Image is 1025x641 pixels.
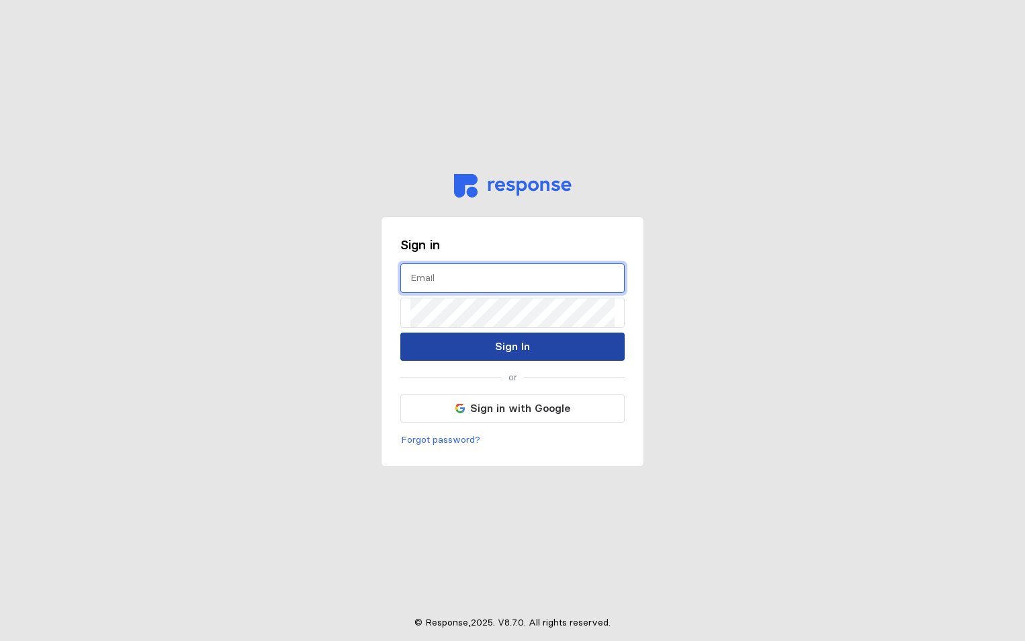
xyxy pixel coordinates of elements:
p: Sign In [495,338,530,355]
img: svg%3e [454,174,572,198]
button: Sign In [400,333,625,361]
button: Sign in with Google [400,394,625,423]
h3: Sign in [400,236,625,254]
input: Email [410,264,615,293]
p: Forgot password? [401,433,480,447]
img: svg%3e [455,404,465,413]
p: Sign in with Google [470,400,570,417]
p: or [508,370,517,385]
p: © Response, 2025 . V 8.7.0 . All rights reserved. [414,615,611,630]
button: Forgot password? [400,432,481,448]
